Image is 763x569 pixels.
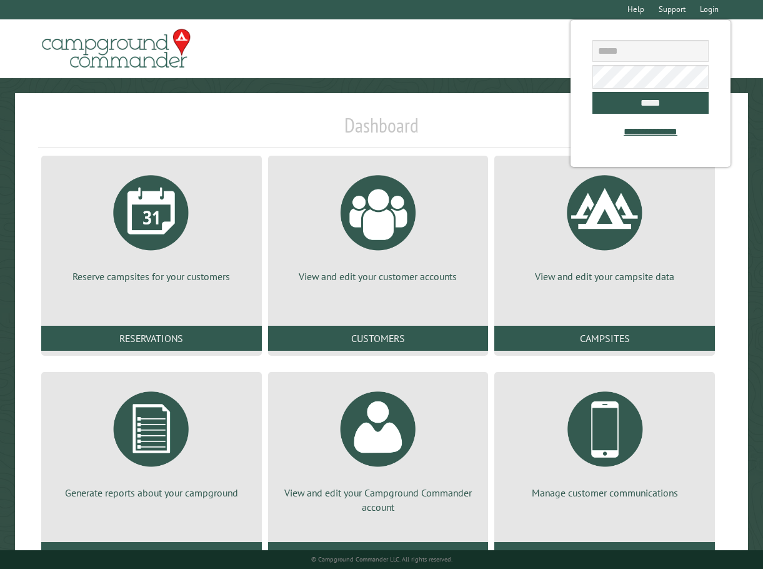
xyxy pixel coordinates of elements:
[283,382,474,514] a: View and edit your Campground Commander account
[283,166,474,283] a: View and edit your customer accounts
[283,269,474,283] p: View and edit your customer accounts
[509,269,700,283] p: View and edit your campsite data
[283,486,474,514] p: View and edit your Campground Commander account
[41,542,262,567] a: Reports
[56,382,247,500] a: Generate reports about your campground
[311,555,452,563] small: © Campground Commander LLC. All rights reserved.
[509,382,700,500] a: Manage customer communications
[494,542,715,567] a: Communications
[56,269,247,283] p: Reserve campsites for your customers
[509,486,700,500] p: Manage customer communications
[41,326,262,351] a: Reservations
[38,113,725,148] h1: Dashboard
[268,326,489,351] a: Customers
[56,166,247,283] a: Reserve campsites for your customers
[56,486,247,500] p: Generate reports about your campground
[494,326,715,351] a: Campsites
[38,24,194,73] img: Campground Commander
[509,166,700,283] a: View and edit your campsite data
[268,542,489,567] a: Account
